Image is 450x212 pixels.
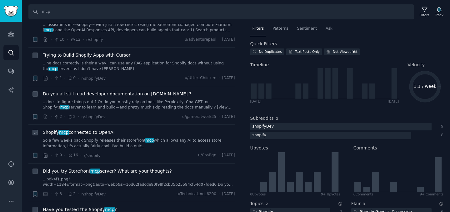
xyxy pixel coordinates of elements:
div: 0 Comment s [353,192,373,196]
div: 8 [438,133,444,138]
a: So a few weeks back Shopify releases their storefrontmcpwhich allows any AI to access store infor... [43,138,235,149]
span: · [51,152,52,159]
span: · [51,191,52,197]
span: Patterns [272,26,288,32]
span: · [78,191,79,197]
span: u/gameratwork35 [182,114,216,120]
div: Text Posts Only [295,49,320,54]
span: Shopify connected to OpenAI [43,129,115,136]
span: 2 [276,117,278,120]
span: mcp [90,169,101,174]
span: 12 [70,37,81,43]
img: GummySearch logo [4,6,18,17]
span: 2 [54,114,62,120]
span: · [83,36,84,43]
span: Timeline [250,62,269,68]
span: u/adventurepaul [185,37,216,43]
div: 9 [438,124,444,129]
span: · [64,191,65,197]
h2: Upvotes [250,145,268,151]
span: r/shopifyDev [81,192,106,196]
span: · [218,75,220,81]
span: 2 [68,114,76,120]
span: u/Utter_Chiicken [185,75,216,81]
span: Ask [326,26,332,32]
h2: Comments [353,145,377,151]
div: shopify [250,132,268,139]
span: [DATE] [222,153,235,158]
span: r/shopifyDev [81,76,106,81]
h2: Topics [250,200,264,207]
span: 3 [363,202,365,206]
span: [DATE] [222,114,235,120]
span: mcp [58,130,69,135]
span: 0 [68,75,76,81]
span: u/Technical_Ad_6200 [177,191,217,197]
span: 10 [54,37,64,43]
a: ... assistants in **Shopify** with just a few clicks. Using the Storefront Managed Compute Platfo... [43,22,235,33]
span: Velocity [407,62,425,68]
div: Not Viewed Yet [333,49,357,54]
span: · [67,36,68,43]
button: Track [433,5,446,18]
span: · [64,114,65,120]
span: 1 [54,75,62,81]
span: [DATE] [222,75,235,81]
span: · [218,153,220,158]
span: r/shopifyDev [81,115,106,119]
span: · [218,191,220,197]
span: 2 [68,191,76,197]
span: · [78,75,79,82]
span: · [218,37,220,43]
span: mcp [145,138,154,143]
div: 0 Upvote s [250,192,266,196]
a: ...he docs correctly is their a way I can use any RAG application for Shopify docs without using ... [43,61,235,72]
div: shopifyDev [250,123,276,131]
span: r/shopify [84,154,100,158]
div: [DATE] [250,99,262,103]
span: · [64,75,65,82]
a: ...pdk4f1.png?width=1184&format=png&auto=webp&s=16d02fadcde90f98f2cb35b25594cf54d07fded0 Do you u... [43,177,235,188]
input: Search Keyword [28,4,414,19]
span: u/CosBgn [198,153,216,158]
span: · [64,152,65,159]
span: · [51,114,52,120]
span: · [51,36,52,43]
span: · [78,114,79,120]
span: · [218,114,220,120]
span: mcp [44,28,53,32]
div: [DATE] [388,99,399,103]
span: Did you try Storefront server? What are your thoughts? [43,168,172,174]
div: 9+ Upvotes [321,192,340,196]
span: · [51,75,52,82]
span: 9 [54,153,62,158]
div: 9+ Comments [420,192,443,196]
a: Do you all still read developer documentation on [DOMAIN_NAME] ? [43,91,191,97]
h2: Quick Filters [250,41,277,47]
span: r/shopify [86,38,103,42]
span: · [80,152,82,159]
span: mcp [60,105,69,109]
a: Shopifymcpconnected to OpenAI [43,129,115,136]
span: 3 [54,191,62,197]
span: [DATE] [222,37,235,43]
div: Filters [420,13,429,17]
span: Sentiment [297,26,317,32]
a: Trying to Build Shopify Apps with Cursor [43,52,131,58]
span: mcp [104,207,115,212]
div: Track [435,13,443,17]
span: Filters [252,26,264,32]
span: [DATE] [222,191,235,197]
a: ...docs to figure things out ? Or do you mostly rely on tools like Perplexity, ChatGPT, or Shopif... [43,99,235,110]
h2: Subreddits [250,115,274,122]
span: 2 [266,202,268,206]
span: 16 [68,153,78,158]
text: 1.1 / week [414,84,437,89]
span: mcp [48,67,58,71]
a: Did you try Storefrontmcpserver? What are your thoughts? [43,168,172,174]
div: No Duplicates [259,49,282,54]
h2: Flair [351,200,361,207]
